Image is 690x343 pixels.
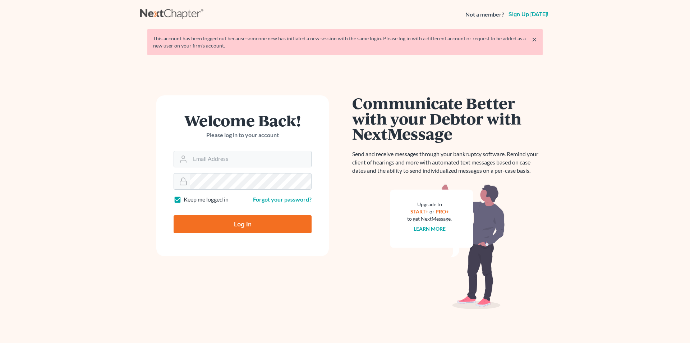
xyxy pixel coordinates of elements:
strong: Not a member? [465,10,504,19]
a: × [532,35,537,44]
input: Email Address [190,151,311,167]
h1: Welcome Back! [174,113,312,128]
label: Keep me logged in [184,195,229,204]
a: Sign up [DATE]! [507,12,550,17]
div: to get NextMessage. [407,215,452,222]
a: Forgot your password? [253,196,312,203]
a: START+ [410,208,428,215]
a: Learn more [414,226,446,232]
p: Send and receive messages through your bankruptcy software. Remind your client of hearings and mo... [352,150,543,175]
img: nextmessage_bg-59042aed3d76b12b5cd301f8e5b87938c9018125f34e5fa2b7a6b67550977c72.svg [390,184,505,310]
input: Log In [174,215,312,233]
h1: Communicate Better with your Debtor with NextMessage [352,95,543,141]
div: Upgrade to [407,201,452,208]
a: PRO+ [436,208,449,215]
span: or [429,208,434,215]
p: Please log in to your account [174,131,312,139]
div: This account has been logged out because someone new has initiated a new session with the same lo... [153,35,537,49]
